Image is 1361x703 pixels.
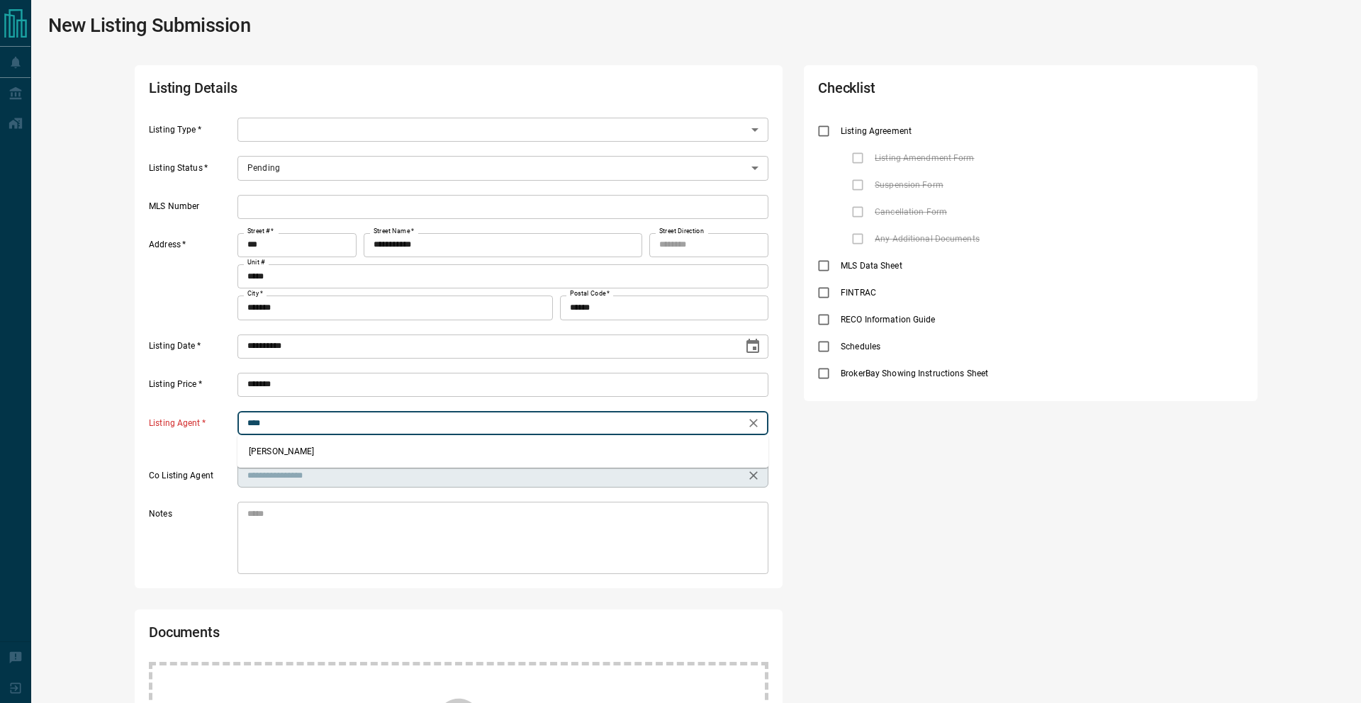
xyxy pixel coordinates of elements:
[149,79,520,103] h2: Listing Details
[744,413,763,433] button: Clear
[237,441,768,462] li: [PERSON_NAME]
[659,227,704,236] label: Street Direction
[871,179,947,191] span: Suspension Form
[149,239,234,320] label: Address
[149,340,234,359] label: Listing Date
[818,79,1073,103] h2: Checklist
[374,227,414,236] label: Street Name
[570,289,610,298] label: Postal Code
[837,367,992,380] span: BrokerBay Showing Instructions Sheet
[149,624,520,648] h2: Documents
[149,124,234,142] label: Listing Type
[237,156,768,180] div: Pending
[837,259,906,272] span: MLS Data Sheet
[837,286,880,299] span: FINTRAC
[247,258,265,267] label: Unit #
[837,340,884,353] span: Schedules
[247,289,263,298] label: City
[247,227,274,236] label: Street #
[149,470,234,488] label: Co Listing Agent
[48,14,251,37] h1: New Listing Submission
[871,206,951,218] span: Cancellation Form
[149,417,234,450] label: Listing Agent
[149,508,234,575] label: Notes
[149,162,234,181] label: Listing Status
[871,232,983,245] span: Any Additional Documents
[837,313,939,326] span: RECO Information Guide
[744,466,763,485] button: Clear
[739,332,767,361] button: Choose date, selected date is Sep 12, 2025
[871,152,978,164] span: Listing Amendment Form
[149,378,234,397] label: Listing Price
[149,201,234,219] label: MLS Number
[837,125,915,137] span: Listing Agreement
